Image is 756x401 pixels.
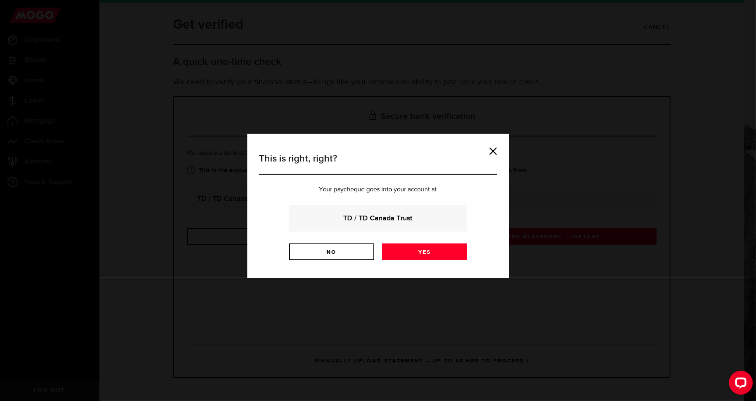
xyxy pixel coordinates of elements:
[723,368,756,401] iframe: LiveChat chat widget
[289,243,374,260] a: No
[259,152,497,175] h3: This is right, right?
[300,213,457,224] strong: TD / TD Canada Trust
[259,187,497,193] p: Your paycheque goes into your account at
[382,243,467,260] a: Yes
